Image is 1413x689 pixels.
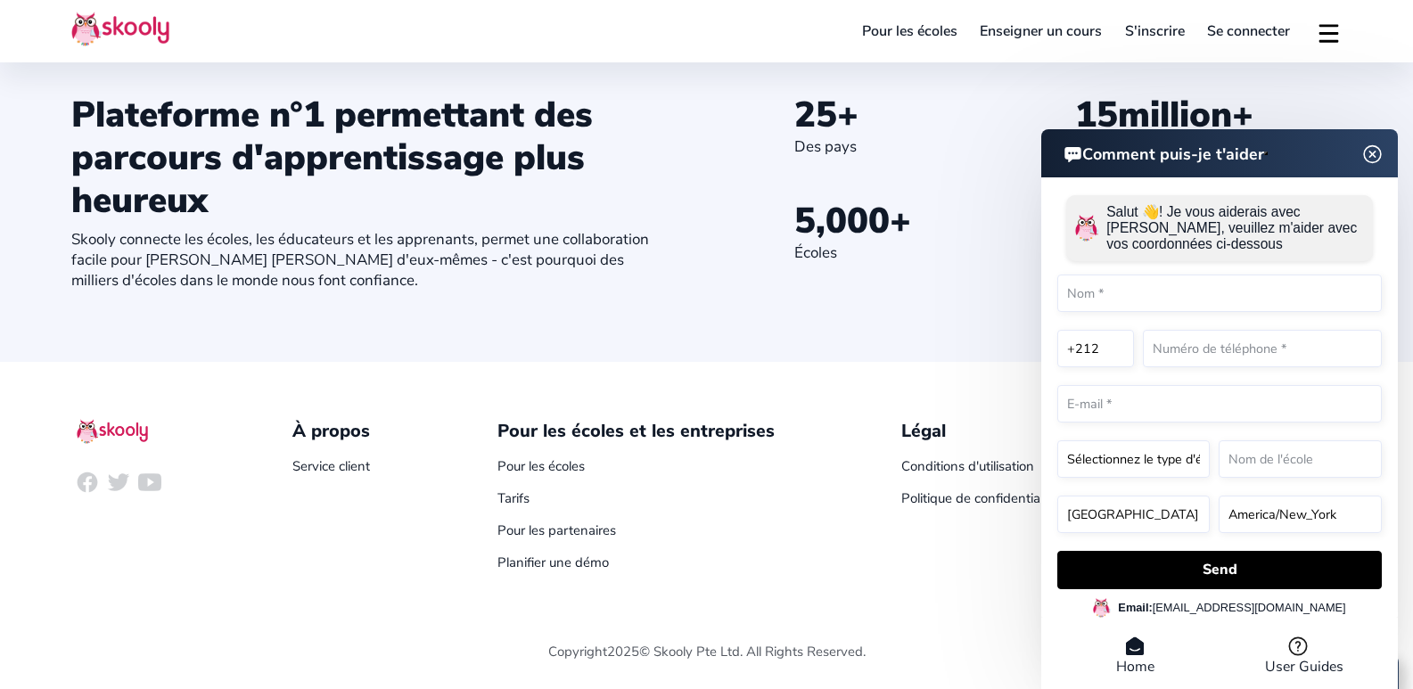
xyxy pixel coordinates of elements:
[794,94,1061,136] div: +
[968,17,1113,45] a: Enseigner un cours
[107,471,130,494] ion-icon: logo twitter
[794,91,837,139] span: 25
[292,457,370,475] a: Service client
[607,643,639,660] span: 2025
[901,489,1057,507] a: Politique de confidentialité
[850,17,969,45] a: Pour les écoles
[292,419,370,443] div: À propos
[901,419,1057,443] div: Légal
[794,200,1061,242] div: +
[1316,17,1342,46] button: menu outline
[1075,91,1118,139] span: 15
[794,136,1061,157] div: Des pays
[794,242,1061,263] div: Écoles
[497,521,616,539] a: Pour les partenaires
[71,471,103,499] a: logo facebook
[71,571,1342,689] div: Copyright © Skooly Pte Ltd. All Rights Reserved.
[71,94,666,222] div: Plateforme n°1 permettant des parcours d'apprentissage plus heureux
[497,457,585,475] a: Pour les écoles
[901,457,1034,475] a: Conditions d'utilisation
[497,489,530,507] a: Tarifs
[1113,17,1196,45] a: S'inscrire
[71,12,169,46] img: Skooly
[497,419,775,443] div: Pour les écoles et les entreprises
[794,197,890,245] span: 5,000
[103,471,134,499] a: logo twitter
[138,471,161,494] ion-icon: logo youtube
[1196,17,1302,45] a: Se connecter
[1075,94,1342,136] div: million+
[77,419,148,444] img: Skooly
[497,554,609,571] a: Planifier une démo
[134,471,165,499] a: logo youtube
[71,229,666,291] div: Skooly connecte les écoles, les éducateurs et les apprenants, permet une collaboration facile pou...
[76,471,99,494] ion-icon: logo facebook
